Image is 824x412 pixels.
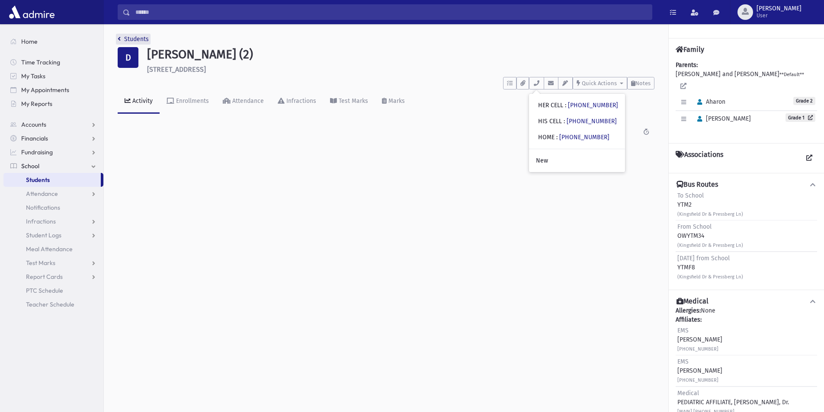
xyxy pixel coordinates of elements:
a: Time Tracking [3,55,103,69]
a: Students [118,35,149,43]
a: Fundraising [3,145,103,159]
div: [PERSON_NAME] [677,326,722,353]
a: Attendance [216,89,271,114]
div: HER CELL [538,101,618,110]
button: Quick Actions [573,77,627,89]
h4: Associations [676,150,723,166]
span: Financials [21,134,48,142]
div: YTMF8 [677,254,743,281]
a: [PHONE_NUMBER] [559,134,609,141]
a: Marks [375,89,412,114]
span: EMS [677,358,689,365]
a: Infractions [271,89,323,114]
span: School [21,162,39,170]
a: Grade 1 [786,113,815,122]
span: [PERSON_NAME] [693,115,751,122]
span: Attendance [26,190,58,198]
a: PTC Schedule [3,284,103,297]
small: [PHONE_NUMBER] [677,346,718,352]
a: New [529,153,625,169]
small: (Kingsfield Dr & Pressberg Ln) [677,274,743,280]
a: My Reports [3,97,103,111]
nav: breadcrumb [118,35,149,47]
span: : [556,134,558,141]
span: My Appointments [21,86,69,94]
a: School [3,159,103,173]
a: [PHONE_NUMBER] [568,102,618,109]
span: [PERSON_NAME] [757,5,802,12]
a: Students [3,173,101,187]
span: Fundraising [21,148,53,156]
div: HOME [538,133,609,142]
div: Marks [387,97,405,105]
span: Infractions [26,217,56,225]
a: View all Associations [802,150,817,166]
span: : [565,102,566,109]
a: Meal Attendance [3,242,103,256]
span: : [564,118,565,125]
div: [PERSON_NAME] and [PERSON_NAME] [676,61,817,136]
h4: Family [676,45,704,54]
a: My Appointments [3,83,103,97]
div: Attendance [231,97,264,105]
h4: Bus Routes [677,180,718,189]
span: From School [677,223,712,230]
img: AdmirePro [7,3,57,21]
div: Activity [131,97,153,105]
span: Test Marks [26,259,55,267]
a: Test Marks [323,89,375,114]
b: Allergies: [676,307,701,314]
span: To School [677,192,704,199]
span: PTC Schedule [26,287,63,294]
a: Activity [118,89,160,114]
a: Home [3,35,103,48]
small: (Kingsfield Dr & Pressberg Ln) [677,211,743,217]
button: Bus Routes [676,180,817,189]
span: Home [21,38,38,45]
span: User [757,12,802,19]
a: Teacher Schedule [3,297,103,311]
a: Student Logs [3,228,103,242]
a: Infractions [3,214,103,228]
b: Parents: [676,61,698,69]
span: Report Cards [26,273,63,281]
div: [PERSON_NAME] [677,357,722,384]
a: Financials [3,131,103,145]
span: Student Logs [26,231,61,239]
span: Meal Attendance [26,245,73,253]
div: YTM2 [677,191,743,218]
span: Notes [635,80,651,86]
h4: Medical [677,297,709,306]
small: (Kingsfield Dr & Pressberg Ln) [677,243,743,248]
input: Search [130,4,652,20]
span: Grade 2 [793,97,815,105]
a: Notifications [3,201,103,214]
button: Medical [676,297,817,306]
div: D [118,47,138,68]
b: Affiliates: [676,316,702,323]
a: Test Marks [3,256,103,270]
small: [PHONE_NUMBER] [677,377,718,383]
a: Report Cards [3,270,103,284]
span: Aharon [693,98,725,105]
span: EMS [677,327,689,334]
h1: [PERSON_NAME] (2) [147,47,654,62]
span: Time Tracking [21,58,60,66]
a: My Tasks [3,69,103,83]
a: Accounts [3,118,103,131]
span: Medical [677,390,699,397]
span: Teacher Schedule [26,300,74,308]
a: Attendance [3,187,103,201]
span: Accounts [21,121,46,128]
div: OWYTM34 [677,222,743,249]
div: Infractions [285,97,316,105]
span: Notifications [26,204,60,211]
a: [PHONE_NUMBER] [567,118,617,125]
span: Quick Actions [582,80,617,86]
div: Test Marks [337,97,368,105]
span: My Reports [21,100,52,108]
h6: [STREET_ADDRESS] [147,65,654,73]
span: Students [26,176,50,184]
div: HIS CELL [538,117,617,126]
div: Enrollments [174,97,209,105]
